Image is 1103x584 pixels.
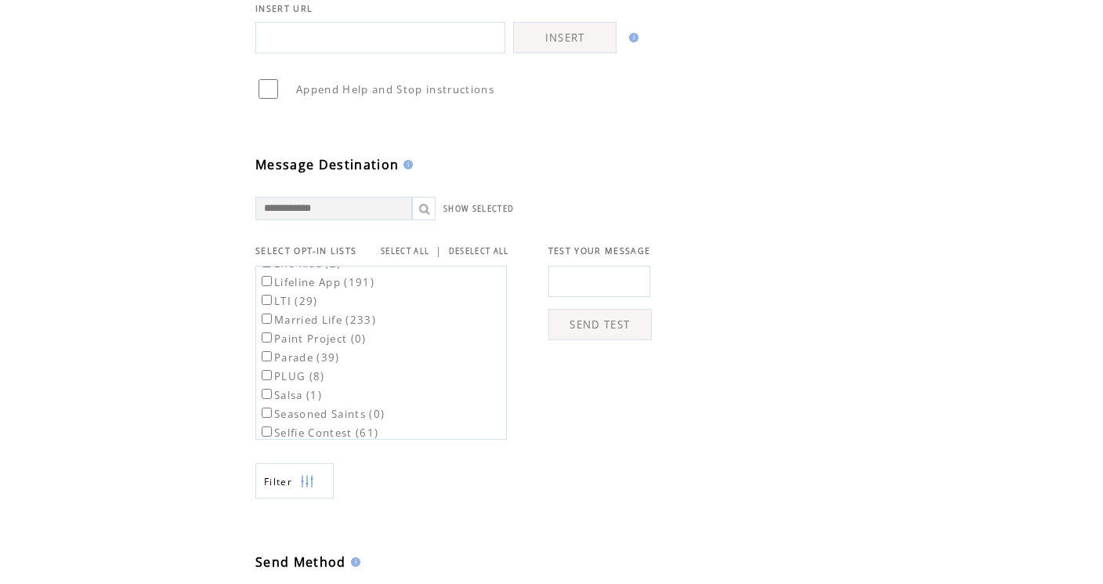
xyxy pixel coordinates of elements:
[399,160,413,169] img: help.gif
[259,350,340,365] label: Parade (39)
[262,351,272,361] input: Parade (39)
[548,245,651,256] span: TEST YOUR MESSAGE
[296,82,494,96] span: Append Help and Stop instructions
[259,426,378,440] label: Selfie Contest (61)
[255,553,346,571] span: Send Method
[262,408,272,418] input: Seasoned Saints (0)
[262,426,272,437] input: Selfie Contest (61)
[262,389,272,399] input: Salsa (1)
[513,22,617,53] a: INSERT
[262,332,272,343] input: Paint Project (0)
[259,332,367,346] label: Paint Project (0)
[262,314,272,324] input: Married Life (233)
[259,275,374,289] label: Lifeline App (191)
[381,246,429,256] a: SELECT ALL
[255,463,334,499] a: Filter
[259,313,376,327] label: Married Life (233)
[443,204,514,214] a: SHOW SELECTED
[255,156,399,173] span: Message Destination
[262,276,272,286] input: Lifeline App (191)
[624,33,638,42] img: help.gif
[255,245,356,256] span: SELECT OPT-IN LISTS
[262,370,272,380] input: PLUG (8)
[548,309,652,340] a: SEND TEST
[259,294,318,308] label: LTI (29)
[436,244,442,258] span: |
[262,295,272,305] input: LTI (29)
[346,557,360,567] img: help.gif
[259,388,322,402] label: Salsa (1)
[449,246,509,256] a: DESELECT ALL
[259,407,385,421] label: Seasoned Saints (0)
[264,475,292,488] span: Show filters
[255,3,313,14] span: INSERT URL
[259,369,325,383] label: PLUG (8)
[300,464,314,499] img: filters.png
